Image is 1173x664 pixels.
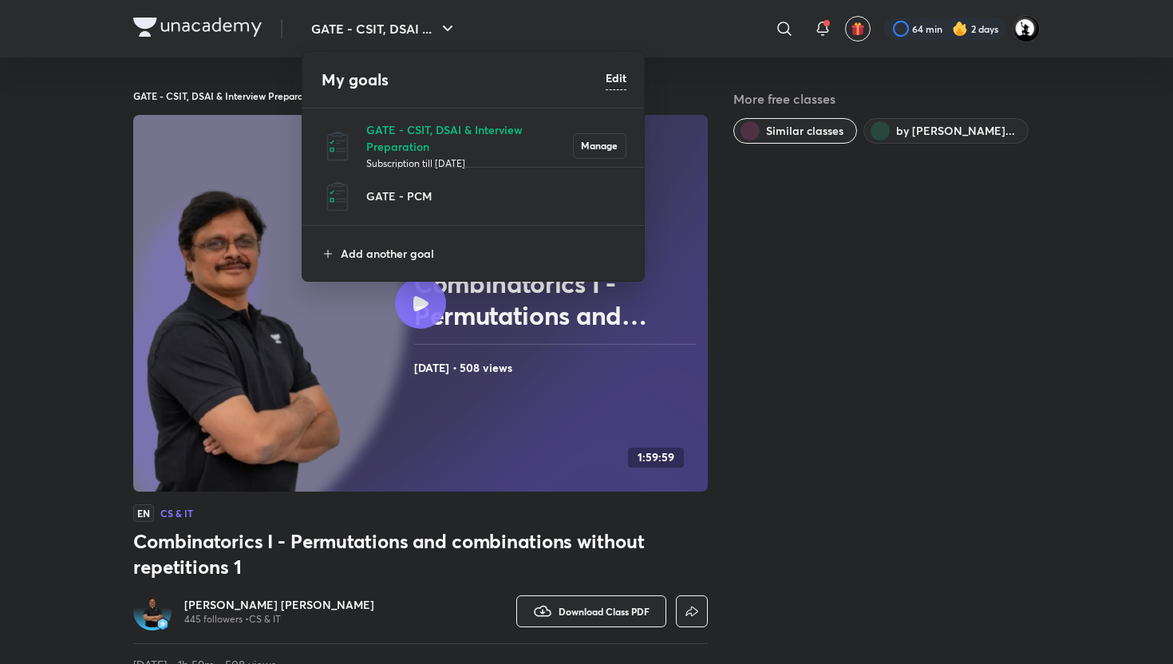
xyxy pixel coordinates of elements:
[322,180,353,212] img: GATE - PCM
[573,133,626,159] button: Manage
[366,155,573,171] p: Subscription till [DATE]
[366,188,626,204] p: GATE - PCM
[322,68,606,92] h4: My goals
[606,69,626,86] h6: Edit
[366,121,573,155] p: GATE - CSIT, DSAI & Interview Preparation
[322,130,353,162] img: GATE - CSIT, DSAI & Interview Preparation
[341,245,626,262] p: Add another goal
